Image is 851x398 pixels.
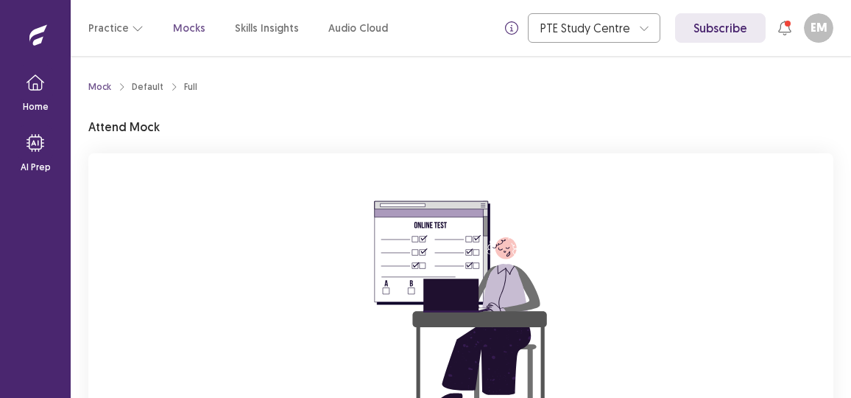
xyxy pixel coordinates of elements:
a: Skills Insights [235,21,299,36]
nav: breadcrumb [88,80,197,94]
a: Mocks [173,21,205,36]
div: Default [132,80,163,94]
p: Home [23,100,49,114]
a: Audio Cloud [328,21,388,36]
a: Mock [88,80,111,94]
a: Subscribe [675,13,766,43]
div: Full [184,80,197,94]
p: Attend Mock [88,118,160,136]
p: AI Prep [21,161,51,174]
button: info [498,15,525,41]
button: EM [804,13,833,43]
button: Practice [88,15,144,41]
div: PTE Study Centre [540,14,632,42]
